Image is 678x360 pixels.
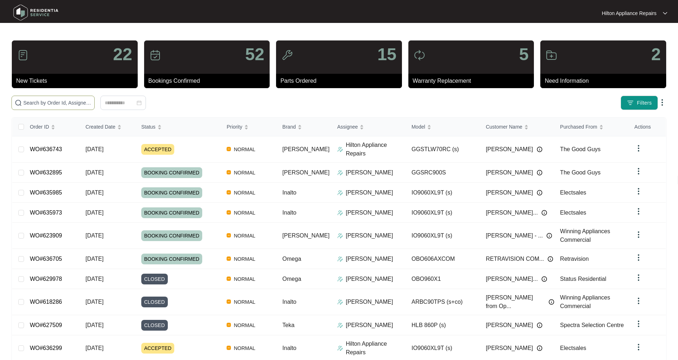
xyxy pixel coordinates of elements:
img: Assigner Icon [337,276,343,282]
a: WO#635985 [30,189,62,196]
span: NORMAL [231,188,258,197]
img: dropdown arrow [634,320,643,328]
p: 2 [651,46,661,63]
span: Priority [227,123,242,131]
span: BOOKING CONFIRMED [141,254,202,264]
p: [PERSON_NAME] [346,321,393,330]
span: Inalto [283,189,297,196]
p: 5 [519,46,529,63]
td: IO9060XL9T (s) [406,203,480,223]
th: Purchased From [554,117,629,136]
span: Omega [283,256,301,262]
span: Order ID [30,123,49,131]
span: [PERSON_NAME] [486,321,533,330]
span: Winning Appliances Commercial [560,228,610,243]
span: [DATE] [86,189,104,196]
span: Purchased From [560,123,597,131]
span: Customer Name [486,123,522,131]
img: Vercel Logo [227,233,231,237]
a: WO#632895 [30,169,62,176]
th: Assignee [332,117,406,136]
a: WO#618286 [30,299,62,305]
span: NORMAL [231,298,258,306]
img: icon [281,49,293,61]
span: Teka [283,322,295,328]
img: Info icon [546,233,552,239]
img: dropdown arrow [634,207,643,216]
span: [DATE] [86,146,104,152]
img: Assigner Icon [337,233,343,239]
img: Info icon [537,147,542,152]
span: [DATE] [86,256,104,262]
span: Inalto [283,299,297,305]
span: Electsales [560,189,586,196]
span: ACCEPTED [141,343,174,354]
span: Status Residential [560,276,606,282]
img: Assigner Icon [337,299,343,305]
img: Info icon [537,345,542,351]
span: BOOKING CONFIRMED [141,230,202,241]
img: dropdown arrow [634,343,643,351]
img: search-icon [15,99,22,106]
span: [PERSON_NAME] [486,145,533,154]
img: dropdown arrow [634,273,643,282]
img: dropdown arrow [634,167,643,176]
span: Electsales [560,345,586,351]
a: WO#636299 [30,345,62,351]
span: [PERSON_NAME] [486,188,533,197]
span: Omega [283,276,301,282]
span: Inalto [283,210,297,216]
span: RETRAVISION COM... [486,255,544,263]
a: WO#636705 [30,256,62,262]
a: WO#627509 [30,322,62,328]
p: New Tickets [16,77,138,85]
img: filter icon [627,99,634,106]
p: [PERSON_NAME] [346,255,393,263]
th: Brand [277,117,332,136]
span: CLOSED [141,274,168,284]
th: Model [406,117,480,136]
a: WO#635973 [30,210,62,216]
span: Spectra Selection Centre [560,322,624,328]
p: 22 [113,46,132,63]
th: Actions [629,117,666,136]
img: dropdown arrow [634,144,643,153]
p: 52 [245,46,264,63]
p: [PERSON_NAME] [346,168,393,177]
img: icon [546,49,557,61]
span: Filters [637,99,652,107]
img: dropdown arrow [634,230,643,239]
span: [PERSON_NAME] [486,344,533,352]
span: CLOSED [141,320,168,331]
p: Hilton Appliance Repairs [346,340,406,357]
span: The Good Guys [560,146,601,152]
span: [DATE] [86,210,104,216]
p: Hilton Appliance Repairs [602,10,656,17]
td: ARBC90TPS (s+co) [406,289,480,315]
p: Bookings Confirmed [148,77,270,85]
span: NORMAL [231,321,258,330]
img: icon [414,49,425,61]
img: Info icon [541,276,547,282]
img: dropdown arrow [634,297,643,305]
th: Created Date [80,117,136,136]
img: dropdown arrow [663,11,667,15]
td: IO9060XL9T (s) [406,223,480,249]
img: Info icon [537,322,542,328]
a: WO#623909 [30,232,62,239]
img: Vercel Logo [227,277,231,281]
th: Status [136,117,221,136]
img: Vercel Logo [227,256,231,261]
span: Inalto [283,345,297,351]
a: WO#629978 [30,276,62,282]
img: Assigner Icon [337,190,343,196]
td: OBO960X1 [406,269,480,289]
img: Assigner Icon [337,170,343,176]
span: [PERSON_NAME] [486,168,533,177]
span: [PERSON_NAME]... [486,275,538,283]
span: Model [412,123,425,131]
img: icon [17,49,29,61]
span: NORMAL [231,231,258,240]
p: [PERSON_NAME] [346,298,393,306]
img: residentia service logo [11,2,61,23]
